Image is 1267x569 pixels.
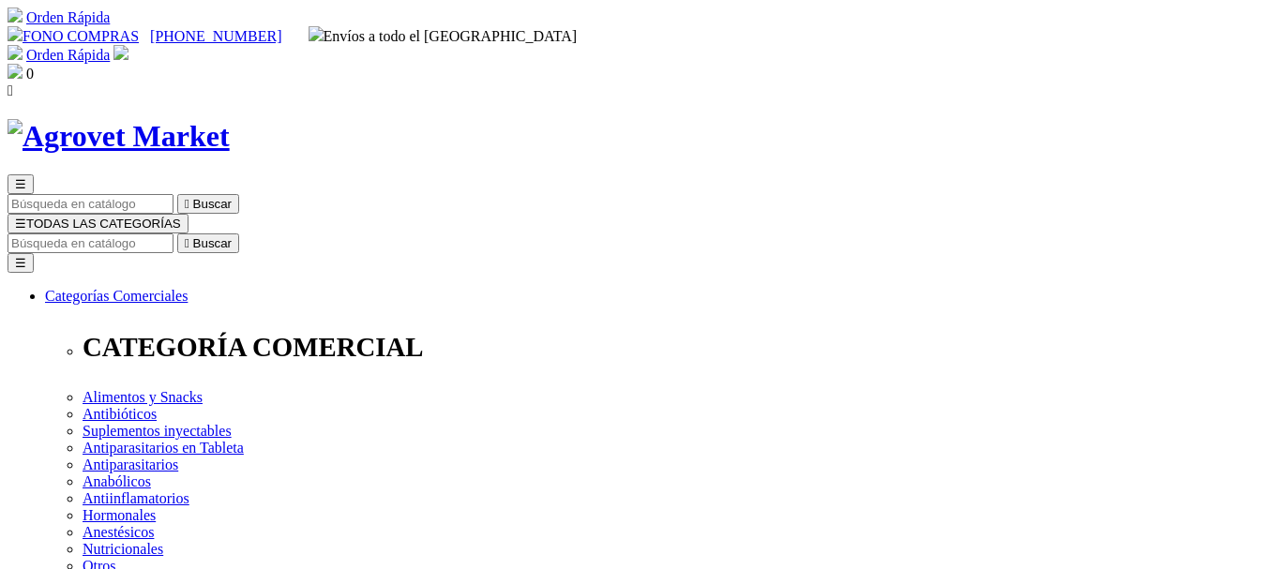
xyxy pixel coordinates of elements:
button: ☰TODAS LAS CATEGORÍAS [8,214,189,233]
button:  Buscar [177,194,239,214]
a: Antiparasitarios [83,457,178,472]
img: shopping-cart.svg [8,45,23,60]
img: shopping-cart.svg [8,7,23,22]
span: Buscar [193,236,232,250]
span: Buscar [193,197,232,211]
p: CATEGORÍA COMERCIAL [83,332,1259,363]
input: Buscar [8,194,173,214]
img: shopping-bag.svg [8,64,23,79]
a: Anestésicos [83,524,154,540]
a: Orden Rápida [26,47,110,63]
a: Antibióticos [83,406,157,422]
i:  [185,236,189,250]
a: Suplementos inyectables [83,423,232,439]
a: FONO COMPRAS [8,28,139,44]
span: ☰ [15,217,26,231]
button: ☰ [8,253,34,273]
img: delivery-truck.svg [309,26,324,41]
span: 0 [26,66,34,82]
a: Antiinflamatorios [83,490,189,506]
span: Envíos a todo el [GEOGRAPHIC_DATA] [309,28,578,44]
button:  Buscar [177,233,239,253]
img: Agrovet Market [8,119,230,154]
img: user.svg [113,45,128,60]
a: Categorías Comerciales [45,288,188,304]
a: [PHONE_NUMBER] [150,28,281,44]
a: Orden Rápida [26,9,110,25]
button: ☰ [8,174,34,194]
span: ☰ [15,177,26,191]
a: Hormonales [83,507,156,523]
a: Acceda a su cuenta de cliente [113,47,128,63]
a: Nutricionales [83,541,163,557]
a: Anabólicos [83,473,151,489]
input: Buscar [8,233,173,253]
img: phone.svg [8,26,23,41]
a: Antiparasitarios en Tableta [83,440,244,456]
i:  [8,82,13,98]
a: Alimentos y Snacks [83,389,203,405]
i:  [185,197,189,211]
